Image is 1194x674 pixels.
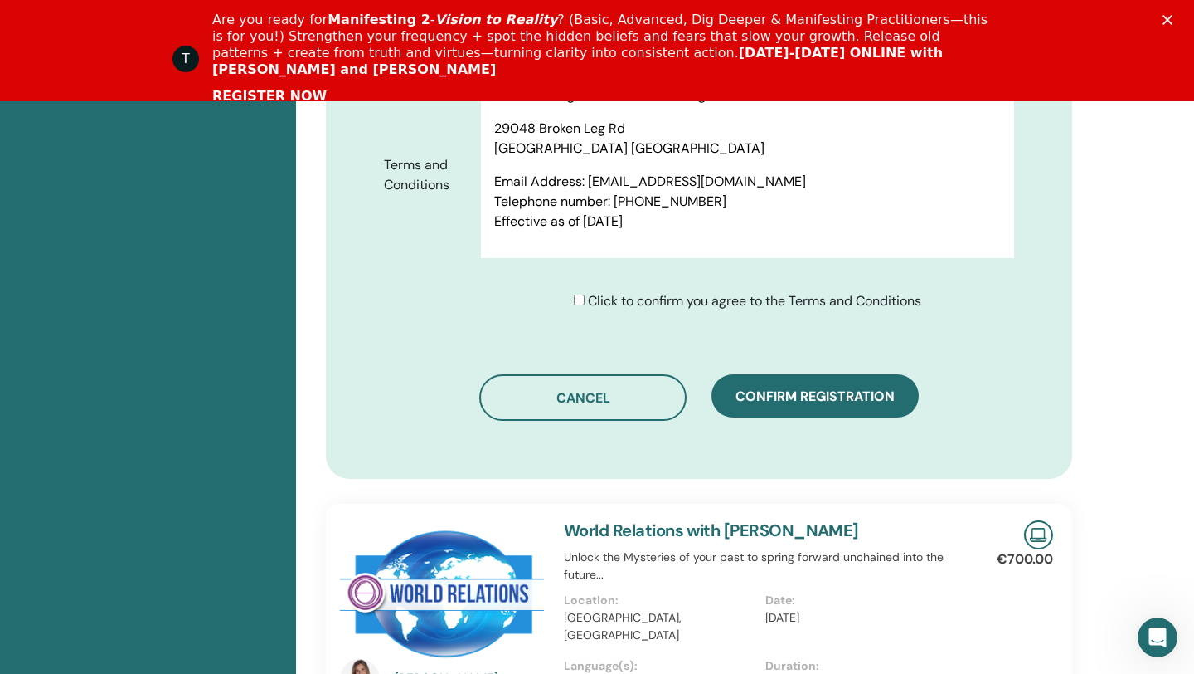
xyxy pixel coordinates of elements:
[212,12,995,78] div: Are you ready for - ? (Basic, Advanced, Dig Deeper & Manifesting Practitioners—this is for you!) ...
[435,12,558,27] i: Vision to Reality
[172,46,199,72] div: Profile image for ThetaHealing
[564,592,755,609] p: Location:
[765,592,957,609] p: Date:
[494,192,1001,212] p: Telephone number: [PHONE_NUMBER]
[564,609,755,644] p: [GEOGRAPHIC_DATA], [GEOGRAPHIC_DATA]
[556,389,610,407] span: Cancel
[212,45,943,77] b: [DATE]-[DATE] ONLINE with [PERSON_NAME] and [PERSON_NAME]
[1162,15,1179,25] div: Close
[371,149,481,201] label: Terms and Conditions
[997,549,1053,569] p: €700.00
[588,292,921,310] span: Click to confirm you agree to the Terms and Conditions
[1138,618,1177,657] iframe: Intercom live chat
[212,88,327,106] a: REGISTER NOW
[494,119,1001,139] p: 29048 Broken Leg Rd
[564,549,967,584] p: Unlock the Mysteries of your past to spring forward unchained into the future...
[711,374,919,418] button: Confirm registration
[340,520,544,664] img: World Relations
[479,374,687,421] button: Cancel
[564,520,859,541] a: World Relations with [PERSON_NAME]
[328,12,430,27] b: Manifesting 2
[494,172,1001,192] p: Email Address: [EMAIL_ADDRESS][DOMAIN_NAME]
[735,388,895,405] span: Confirm registration
[765,609,957,627] p: [DATE]
[494,212,1001,232] p: Effective as of [DATE]
[1024,520,1053,549] img: Live Online Seminar
[494,139,1001,159] p: [GEOGRAPHIC_DATA] [GEOGRAPHIC_DATA]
